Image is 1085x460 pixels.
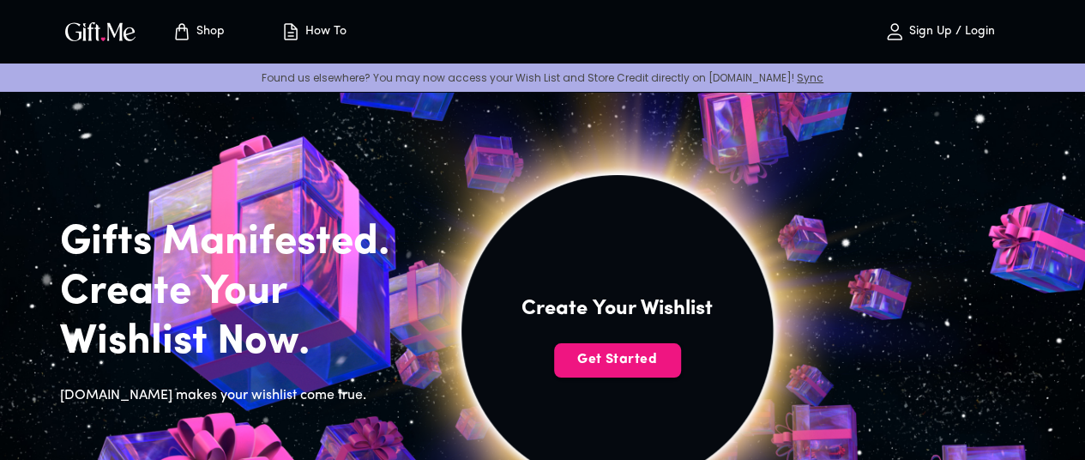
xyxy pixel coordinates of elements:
[554,343,681,378] button: Get Started
[62,19,139,44] img: GiftMe Logo
[60,318,417,367] h2: Wishlist Now.
[280,21,301,42] img: how-to.svg
[192,25,225,39] p: Shop
[266,4,360,59] button: How To
[521,295,713,323] h4: Create Your Wishlist
[60,268,417,318] h2: Create Your
[905,25,995,39] p: Sign Up / Login
[301,25,347,39] p: How To
[14,70,1071,85] p: Found us elsewhere? You may now access your Wish List and Store Credit directly on [DOMAIN_NAME]!
[60,21,141,42] button: GiftMe Logo
[853,4,1025,59] button: Sign Up / Login
[554,350,681,369] span: Get Started
[60,384,417,407] h6: [DOMAIN_NAME] makes your wishlist come true.
[151,4,245,59] button: Store page
[797,70,823,85] a: Sync
[60,218,417,268] h2: Gifts Manifested.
